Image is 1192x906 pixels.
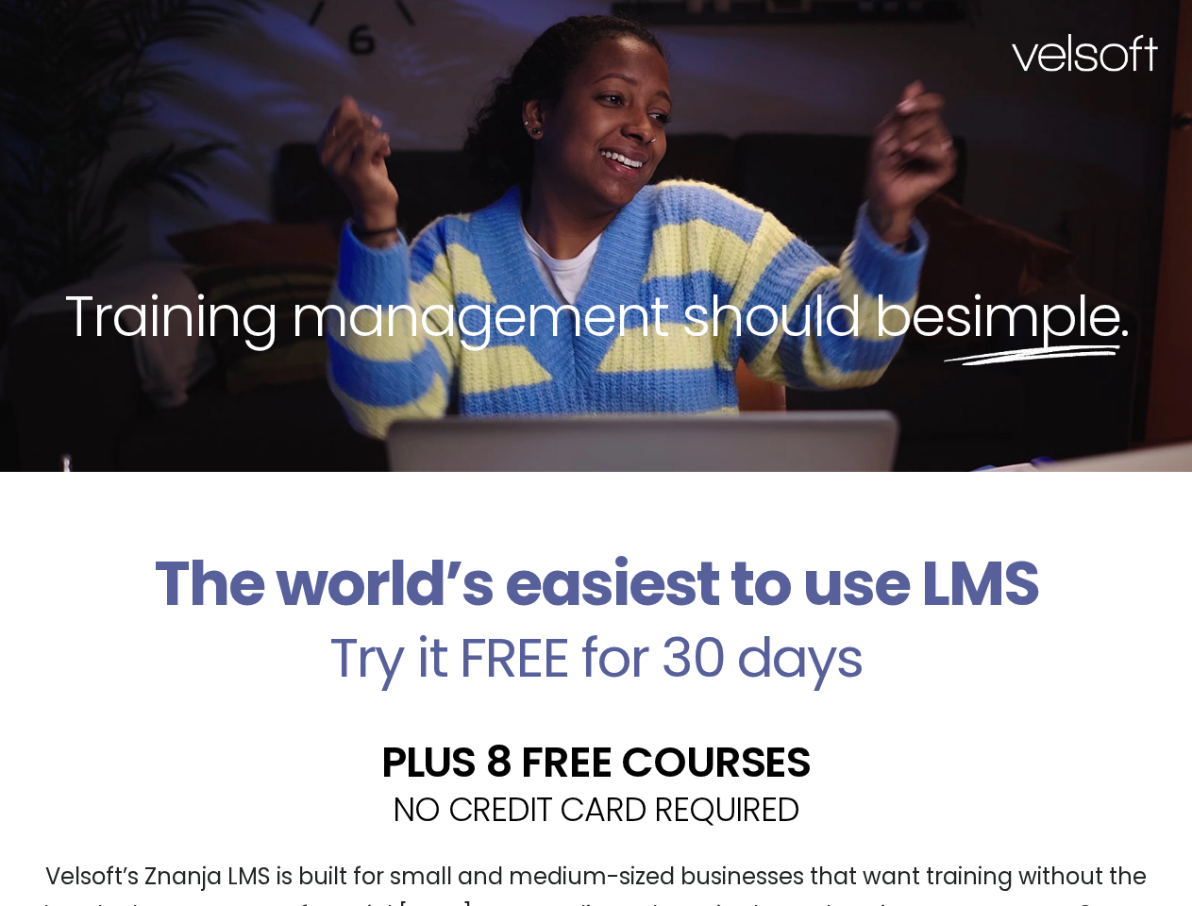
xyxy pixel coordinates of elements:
h2: The world’s easiest to use LMS [14,547,1178,621]
h2: Training management should be . [34,279,1158,353]
h2: PLUS 8 FREE COURSES [14,741,1178,783]
h2: Try it FREE for 30 days [14,630,1178,685]
h2: NO CREDIT CARD REQUIRED [14,793,1178,826]
span: simple [944,277,1120,356]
